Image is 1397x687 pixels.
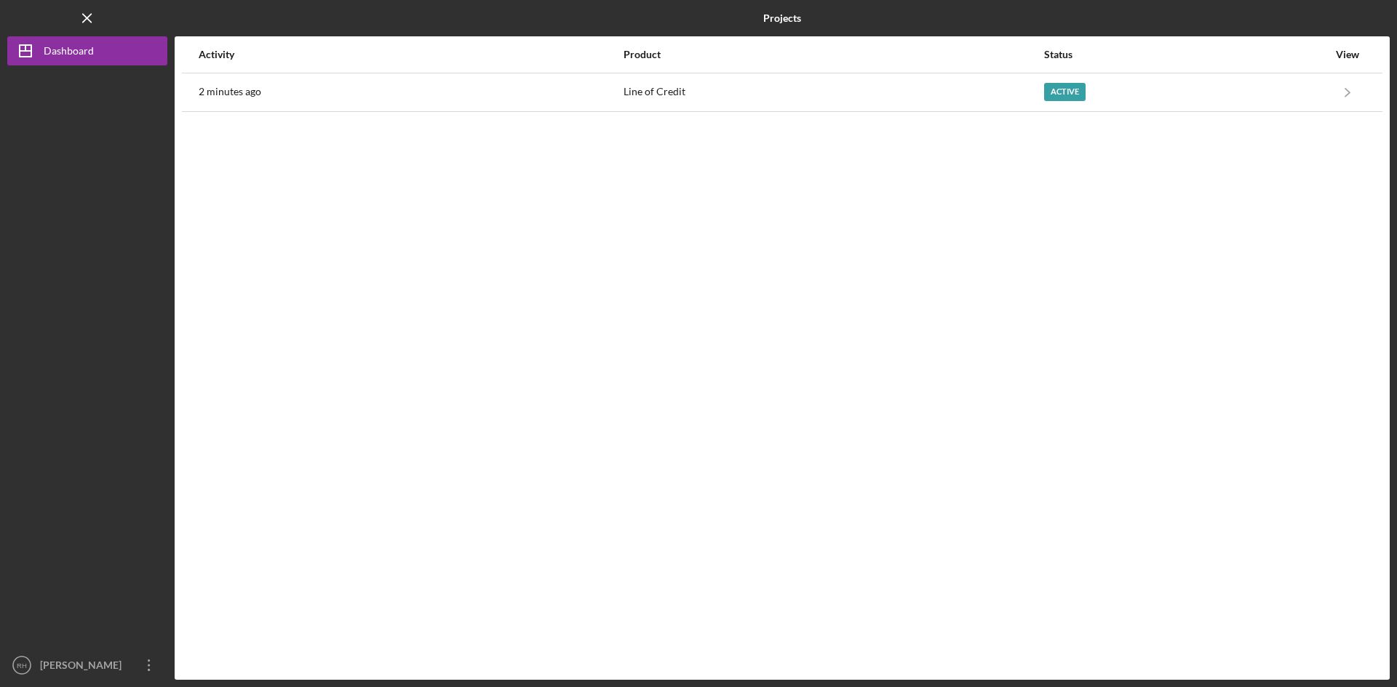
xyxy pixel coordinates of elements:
[44,36,94,69] div: Dashboard
[199,49,622,60] div: Activity
[7,36,167,65] button: Dashboard
[624,49,1043,60] div: Product
[763,12,801,24] b: Projects
[1329,49,1366,60] div: View
[7,651,167,680] button: RH[PERSON_NAME]
[1044,83,1086,101] div: Active
[199,86,261,97] time: 2025-08-15 21:03
[624,74,1043,111] div: Line of Credit
[17,662,27,670] text: RH
[1044,49,1328,60] div: Status
[36,651,131,683] div: [PERSON_NAME]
